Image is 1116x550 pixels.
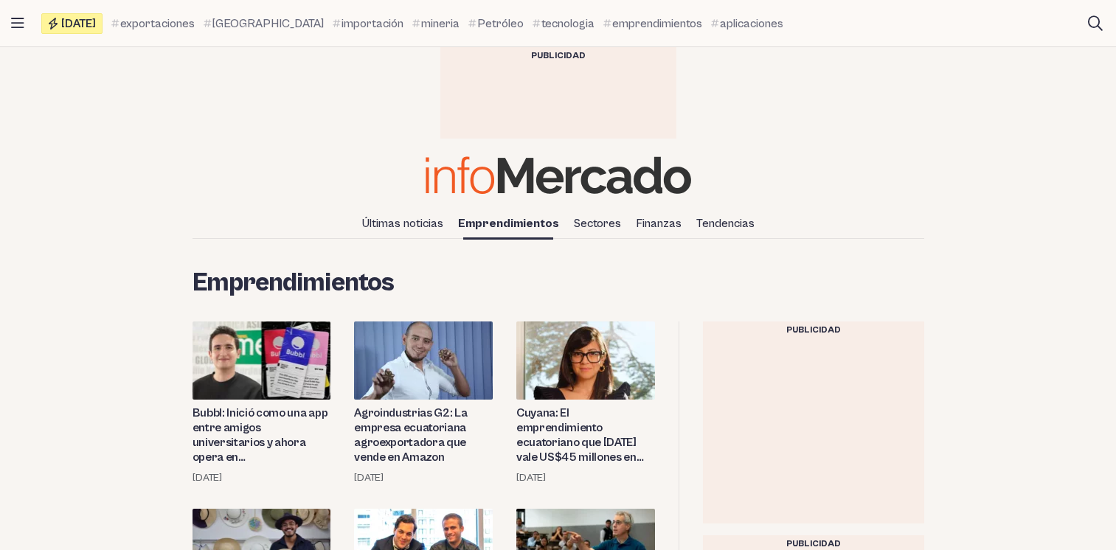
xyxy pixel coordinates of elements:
img: Bubbl red social [193,321,331,400]
a: Últimas noticias [356,211,449,236]
span: Petróleo [477,15,524,32]
a: Bubbl: Inició como una app entre amigos universitarios y ahora opera en [GEOGRAPHIC_DATA], [GEOGR... [193,405,331,464]
time: 7 diciembre, 2023 13:37 [354,470,384,485]
a: Finanzas [630,211,687,236]
time: 7 febrero, 2024 13:10 [193,470,222,485]
a: Emprendimientos [452,211,565,236]
span: emprendimientos [612,15,702,32]
a: Cuyana: El emprendimiento ecuatoriano que [DATE] vale US$45 millones en [GEOGRAPHIC_DATA] [516,405,655,464]
a: tecnologia [533,15,595,32]
span: mineria [421,15,460,32]
span: [DATE] [61,18,96,29]
time: 27 noviembre, 2023 12:09 [516,470,546,485]
a: [GEOGRAPHIC_DATA] [204,15,324,32]
a: Petróleo [468,15,524,32]
img: Cuyana emprendimiento [516,321,655,400]
a: exportaciones [111,15,195,32]
a: emprendimientos [603,15,702,32]
a: aplicaciones [711,15,783,32]
span: aplicaciones [720,15,783,32]
a: mineria [412,15,460,32]
div: Publicidad [440,47,676,65]
a: Sectores [568,211,627,236]
span: tecnologia [541,15,595,32]
img: agroindustrias g2 emprendimiento [354,321,493,400]
div: Publicidad [703,321,924,339]
a: Agroindustrias G2: La empresa ecuatoriana agroexportadora que vende en Amazon [354,405,493,464]
span: importación [342,15,403,32]
span: [GEOGRAPHIC_DATA] [212,15,324,32]
a: importación [333,15,403,32]
a: Tendencias [690,211,760,236]
span: Emprendimientos [193,268,395,298]
img: Infomercado Ecuador logo [426,156,691,194]
span: exportaciones [120,15,195,32]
